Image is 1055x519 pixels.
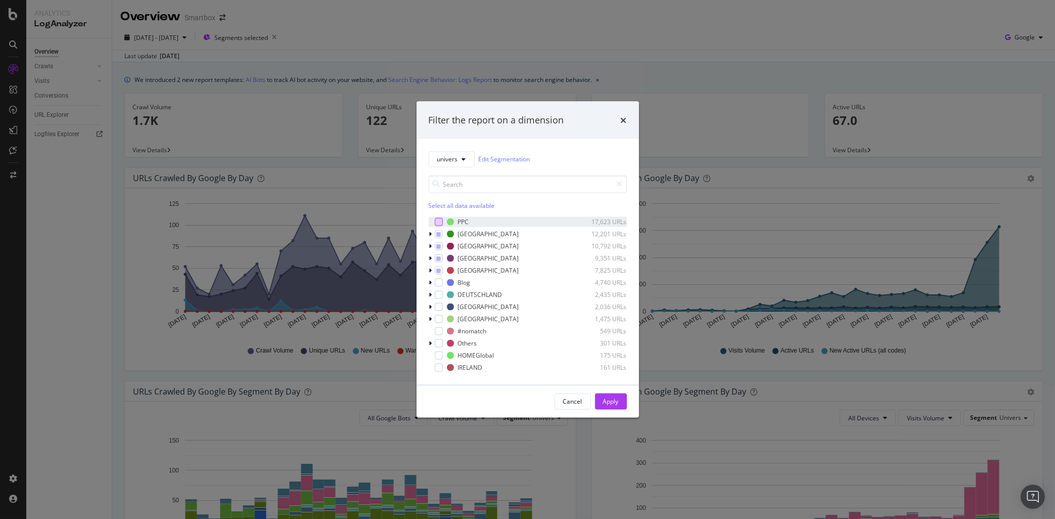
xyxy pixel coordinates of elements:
div: 17,623 URLs [577,218,627,226]
a: Edit Segmentation [479,154,530,164]
div: PPC [458,218,469,226]
div: Filter the report on a dimension [429,114,564,127]
div: 12,201 URLs [577,230,627,238]
span: univers [437,155,458,163]
div: DEUTSCHLAND [458,290,502,299]
div: 301 URLs [577,339,627,348]
div: 175 URLs [577,351,627,360]
input: Search [429,175,627,193]
div: 10,792 URLs [577,242,627,250]
div: Blog [458,278,471,287]
div: Open Intercom Messenger [1021,485,1045,509]
div: #nomatch [458,327,487,335]
div: [GEOGRAPHIC_DATA] [458,230,519,238]
div: [GEOGRAPHIC_DATA] [458,254,519,263]
div: 1,475 URLs [577,315,627,323]
div: Select all data available [429,201,627,209]
div: Cancel [563,397,582,406]
div: [GEOGRAPHIC_DATA] [458,315,519,323]
div: 4,740 URLs [577,278,627,287]
button: univers [429,151,475,167]
div: modal [417,102,639,418]
div: times [621,114,627,127]
div: 161 URLs [577,363,627,372]
button: Apply [595,393,627,409]
div: 9,351 URLs [577,254,627,263]
button: Cancel [555,393,591,409]
div: Apply [603,397,619,406]
div: 2,435 URLs [577,290,627,299]
div: HOMEGlobal [458,351,494,360]
div: [GEOGRAPHIC_DATA] [458,242,519,250]
div: 549 URLs [577,327,627,335]
div: [GEOGRAPHIC_DATA] [458,266,519,275]
div: 2,036 URLs [577,302,627,311]
div: Others [458,339,477,348]
div: [GEOGRAPHIC_DATA] [458,302,519,311]
div: IRELAND [458,363,483,372]
div: 7,825 URLs [577,266,627,275]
